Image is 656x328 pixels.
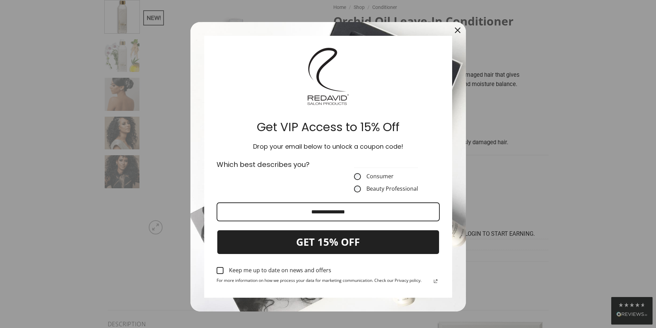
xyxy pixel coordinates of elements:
span: For more information on how we process your data for marketing communication. Check our Privacy p... [217,278,421,285]
h3: Drop your email below to unlock a coupon code! [215,143,441,151]
a: Read our Privacy Policy [431,277,440,285]
button: GET 15% OFF [217,230,440,255]
input: Email field [217,202,440,221]
label: Consumer [354,173,418,180]
h2: Get VIP Access to 15% Off [215,120,441,135]
fieldset: CustomerType [354,159,418,192]
label: Beauty Professional [354,186,418,192]
input: Consumer [354,173,361,180]
svg: close icon [455,28,460,33]
button: Close [449,22,466,39]
p: Which best describes you? [217,159,324,170]
svg: link icon [431,277,440,285]
input: Beauty Professional [354,186,361,192]
div: Keep me up to date on news and offers [229,267,331,274]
